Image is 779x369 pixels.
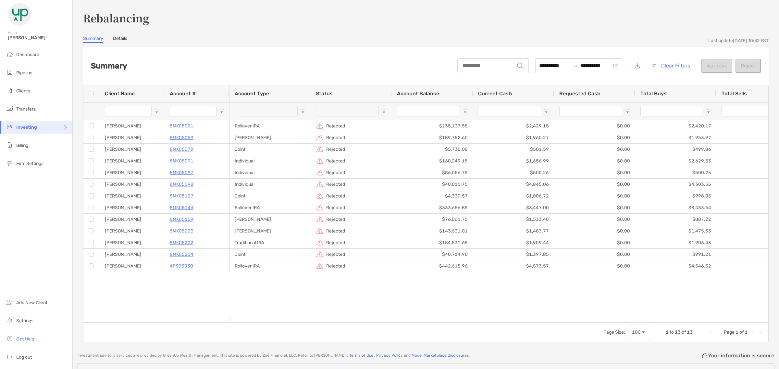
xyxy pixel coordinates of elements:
[170,157,193,165] p: 8MK05091
[170,239,193,247] a: 8MK05202
[316,145,324,153] img: icon status
[6,159,14,167] img: firm-settings icon
[473,144,554,155] div: $501.59
[326,180,345,188] p: Rejected
[229,249,311,260] div: Joint
[554,167,635,178] div: $0.00
[349,353,373,358] a: Terms of Use
[473,132,554,143] div: $1,960.27
[670,329,674,335] span: to
[219,109,224,114] button: Open Filter Menu
[16,354,32,360] span: Log out
[326,145,345,153] p: Rejected
[316,192,324,200] img: icon status
[100,214,165,225] div: [PERSON_NAME]
[392,167,473,178] div: $86,056.75
[6,298,14,306] img: add_new_client icon
[473,120,554,132] div: $2,429.15
[381,109,387,114] button: Open Filter Menu
[736,329,738,335] span: 1
[6,353,14,361] img: logout icon
[316,90,333,97] span: Status
[463,109,468,114] button: Open Filter Menu
[113,36,127,43] a: Details
[473,214,554,225] div: $1,533.40
[758,330,763,335] div: Last Page
[316,262,324,270] img: icon status
[635,249,716,260] div: $991.21
[392,237,473,248] div: $184,831.68
[559,90,600,97] span: Requested Cash
[326,122,345,130] p: Rejected
[392,214,473,225] div: $76,061.75
[170,122,193,130] a: 8MK05021
[675,329,681,335] span: 13
[554,155,635,167] div: $0.00
[316,239,324,246] img: icon status
[170,134,193,142] p: 8MK05059
[16,70,32,76] span: Pipeline
[83,10,769,25] h3: Rebalancing
[573,63,578,68] span: to
[392,155,473,167] div: $160,249.15
[635,260,716,272] div: $4,546.32
[376,353,403,358] a: Privacy Policy
[629,325,650,340] div: Page Size
[170,192,193,200] p: 8MK05127
[397,90,439,97] span: Account Balance
[473,237,554,248] div: $1,909.44
[412,353,469,358] a: Model Marketplace Disclosures
[100,155,165,167] div: [PERSON_NAME]
[16,88,30,94] span: Clients
[473,190,554,202] div: $1,006.72
[170,90,196,97] span: Account #
[326,134,345,142] p: Rejected
[392,190,473,202] div: $4,330.57
[316,134,324,141] img: icon status
[632,329,641,335] div: 100
[316,204,324,211] img: icon status
[708,38,769,43] div: Last update [DATE] 10:32 EST
[100,179,165,190] div: [PERSON_NAME]
[316,169,324,176] img: icon status
[517,63,524,69] img: input icon
[170,250,193,258] a: 8MK05214
[478,106,541,116] input: Current Cash Filter Input
[326,192,345,200] p: Rejected
[635,237,716,248] div: $1,903.43
[635,132,716,143] div: $1,953.97
[478,90,512,97] span: Current Cash
[316,157,324,165] img: icon status
[326,250,345,258] p: Rejected
[6,335,14,342] img: get-help icon
[170,215,193,223] a: 8MK05159
[397,106,460,116] input: Account Balance Filter Input
[91,61,127,70] h2: Summary
[16,52,39,57] span: Dashboard
[625,109,630,114] button: Open Filter Menu
[16,300,47,305] span: Add New Client
[392,249,473,260] div: $40,714.90
[8,3,31,26] img: Zoe Logo
[473,249,554,260] div: $1,397.85
[16,143,28,148] span: Billing
[554,179,635,190] div: $0.00
[100,132,165,143] div: [PERSON_NAME]
[635,179,716,190] div: $4,303.55
[229,237,311,248] div: Traditional IRA
[573,63,578,68] span: swap-right
[100,249,165,260] div: [PERSON_NAME]
[229,225,311,237] div: [PERSON_NAME]
[739,329,744,335] span: of
[6,316,14,324] img: settings icon
[554,249,635,260] div: $0.00
[170,227,193,235] a: 8MK05223
[229,132,311,143] div: [PERSON_NAME]
[635,225,716,237] div: $1,475.33
[229,167,311,178] div: Individual
[554,214,635,225] div: $0.00
[635,167,716,178] div: $500.25
[6,141,14,149] img: billing icon
[83,36,103,43] a: Summary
